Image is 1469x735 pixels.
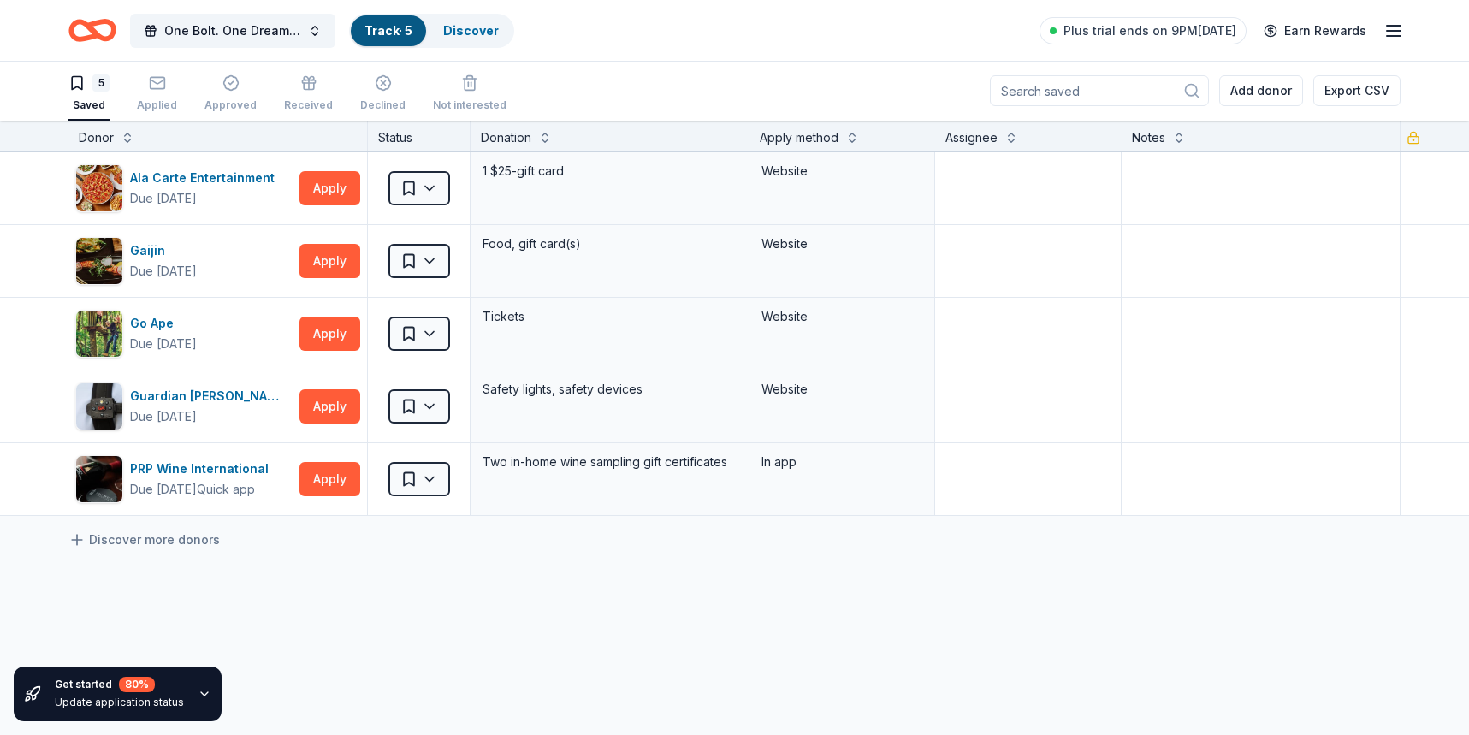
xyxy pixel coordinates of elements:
[130,406,197,427] div: Due [DATE]
[299,389,360,424] button: Apply
[75,382,293,430] button: Image for Guardian Angel DeviceGuardian [PERSON_NAME]Due [DATE]
[284,98,333,112] div: Received
[1313,75,1401,106] button: Export CSV
[481,159,738,183] div: 1 $25-gift card
[130,334,197,354] div: Due [DATE]
[130,479,197,500] div: Due [DATE]
[92,74,110,92] div: 5
[137,98,177,112] div: Applied
[360,68,406,121] button: Declined
[1132,127,1165,148] div: Notes
[1219,75,1303,106] button: Add donor
[299,317,360,351] button: Apply
[443,23,499,38] a: Discover
[76,456,122,502] img: Image for PRP Wine International
[75,455,293,503] button: Image for PRP Wine InternationalPRP Wine InternationalDue [DATE]Quick app
[433,98,506,112] div: Not interested
[299,171,360,205] button: Apply
[76,383,122,430] img: Image for Guardian Angel Device
[284,68,333,121] button: Received
[481,127,531,148] div: Donation
[130,168,281,188] div: Ala Carte Entertainment
[76,165,122,211] img: Image for Ala Carte Entertainment
[481,377,738,401] div: Safety lights, safety devices
[130,459,275,479] div: PRP Wine International
[130,188,197,209] div: Due [DATE]
[349,14,514,48] button: Track· 5Discover
[68,530,220,550] a: Discover more donors
[79,127,114,148] div: Donor
[130,14,335,48] button: One Bolt. One Dream. [GEOGRAPHIC_DATA] [GEOGRAPHIC_DATA]
[1253,15,1377,46] a: Earn Rewards
[75,310,293,358] button: Image for Go ApeGo ApeDue [DATE]
[760,127,838,148] div: Apply method
[945,127,998,148] div: Assignee
[68,10,116,50] a: Home
[55,696,184,709] div: Update application status
[761,452,922,472] div: In app
[76,238,122,284] img: Image for Gaijin
[204,68,257,121] button: Approved
[75,237,293,285] button: Image for GaijinGaijinDue [DATE]
[299,462,360,496] button: Apply
[130,240,197,261] div: Gaijin
[360,98,406,112] div: Declined
[481,450,738,474] div: Two in-home wine sampling gift certificates
[204,98,257,112] div: Approved
[164,21,301,41] span: One Bolt. One Dream. [GEOGRAPHIC_DATA] [GEOGRAPHIC_DATA]
[55,677,184,692] div: Get started
[1063,21,1236,41] span: Plus trial ends on 9PM[DATE]
[299,244,360,278] button: Apply
[761,379,922,400] div: Website
[76,311,122,357] img: Image for Go Ape
[990,75,1209,106] input: Search saved
[130,313,197,334] div: Go Ape
[761,234,922,254] div: Website
[197,481,255,498] div: Quick app
[130,261,197,282] div: Due [DATE]
[68,68,110,121] button: 5Saved
[481,305,738,329] div: Tickets
[368,121,471,151] div: Status
[68,98,110,112] div: Saved
[119,677,155,692] div: 80 %
[761,161,922,181] div: Website
[130,386,293,406] div: Guardian [PERSON_NAME]
[481,232,738,256] div: Food, gift card(s)
[364,23,412,38] a: Track· 5
[1040,17,1247,44] a: Plus trial ends on 9PM[DATE]
[137,68,177,121] button: Applied
[433,68,506,121] button: Not interested
[75,164,293,212] button: Image for Ala Carte EntertainmentAla Carte EntertainmentDue [DATE]
[761,306,922,327] div: Website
